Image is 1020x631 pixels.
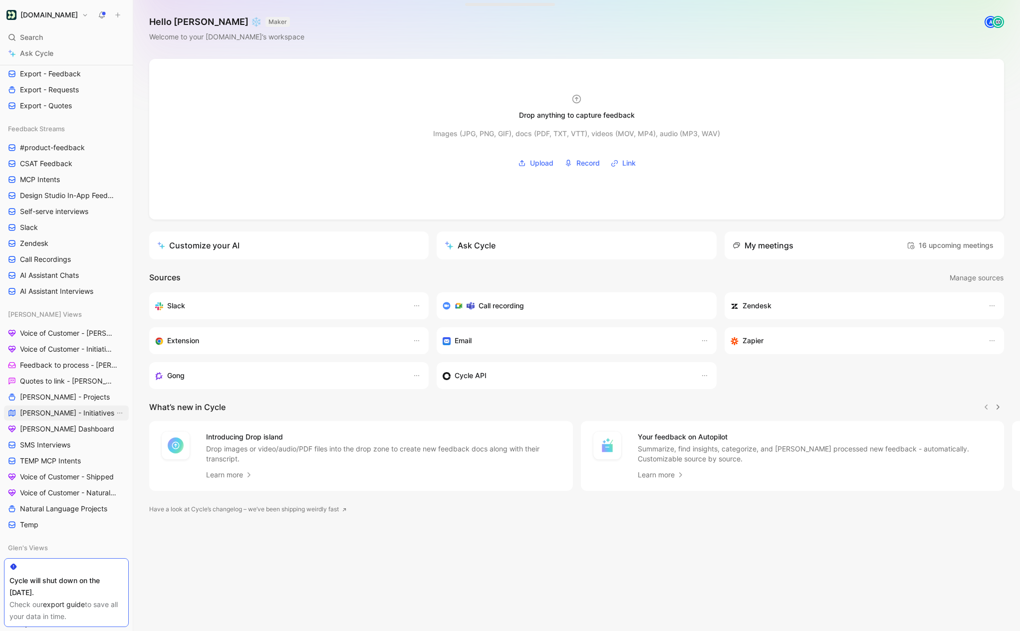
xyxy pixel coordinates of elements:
[4,30,129,45] div: Search
[443,300,702,312] div: Record & transcribe meetings from Zoom, Meet & Teams.
[20,344,115,354] span: Voice of Customer - Initiatives
[20,392,110,402] span: [PERSON_NAME] - Projects
[20,270,79,280] span: AI Assistant Chats
[265,17,290,27] button: MAKER
[4,172,129,187] a: MCP Intents
[4,485,129,500] a: Voice of Customer - Natural Language
[20,47,53,59] span: Ask Cycle
[20,328,117,338] span: Voice of Customer - [PERSON_NAME]
[4,98,129,113] a: Export - Quotes
[986,17,996,27] div: A
[950,272,1004,284] span: Manage sources
[4,469,129,484] a: Voice of Customer - Shipped
[149,401,226,413] h2: What’s new in Cycle
[4,517,129,532] a: Temp
[149,504,347,514] a: Have a look at Cycle’s changelog – we’ve been shipping weirdly fast
[43,600,85,609] a: export guide
[731,300,978,312] div: Sync accounts and create docs
[8,543,48,553] span: Glen's Views
[4,374,129,389] a: Quotes to link - [PERSON_NAME]
[6,10,16,20] img: Customer.io
[514,156,557,171] button: Upload
[4,220,129,235] a: Slack
[20,456,81,466] span: TEMP MCP Intents
[4,46,129,61] a: Ask Cycle
[4,437,129,452] a: SMS Interviews
[437,231,716,259] button: Ask Cycle
[20,31,43,43] span: Search
[4,252,129,267] a: Call Recordings
[4,453,129,468] a: TEMP MCP Intents
[167,335,199,347] h3: Extension
[519,109,635,121] div: Drop anything to capture feedback
[993,17,1003,27] img: avatar
[20,408,114,418] span: [PERSON_NAME] - Initiatives
[743,300,771,312] h3: Zendesk
[455,335,472,347] h3: Email
[949,271,1004,284] button: Manage sources
[20,488,117,498] span: Voice of Customer - Natural Language
[149,16,304,28] h1: Hello [PERSON_NAME] ❄️
[167,300,185,312] h3: Slack
[149,271,181,284] h2: Sources
[4,326,129,341] a: Voice of Customer - [PERSON_NAME]
[4,121,129,299] div: Feedback Streams#product-feedbackCSAT FeedbackMCP IntentsDesign Studio In-App FeedbackSelf-serve ...
[622,157,636,169] span: Link
[8,124,65,134] span: Feedback Streams
[530,157,553,169] span: Upload
[4,540,129,558] div: Glen's Views
[8,309,82,319] span: [PERSON_NAME] Views
[155,300,403,312] div: Sync your accounts, send feedback and get updates in Slack
[115,408,125,418] button: View actions
[20,254,71,264] span: Call Recordings
[4,188,129,203] a: Design Studio In-App Feedback
[576,157,600,169] span: Record
[4,307,129,532] div: [PERSON_NAME] ViewsVoice of Customer - [PERSON_NAME]Voice of Customer - InitiativesFeedback to pr...
[4,140,129,155] a: #product-feedback
[4,307,129,322] div: [PERSON_NAME] Views
[20,10,78,19] h1: [DOMAIN_NAME]
[20,222,38,232] span: Slack
[904,237,996,253] button: 16 upcoming meetings
[743,335,764,347] h3: Zapier
[733,239,793,251] div: My meetings
[206,469,253,481] a: Learn more
[4,540,129,555] div: Glen's Views
[20,159,72,169] span: CSAT Feedback
[433,128,720,140] div: Images (JPG, PNG, GIF), docs (PDF, TXT, VTT), videos (MOV, MP4), audio (MP3, WAV)
[157,239,240,251] div: Customize your AI
[445,239,496,251] div: Ask Cycle
[4,406,129,421] a: [PERSON_NAME] - InitiativesView actions
[20,286,93,296] span: AI Assistant Interviews
[455,370,487,382] h3: Cycle API
[607,156,639,171] button: Link
[20,472,114,482] span: Voice of Customer - Shipped
[9,575,123,599] div: Cycle will shut down on the [DATE].
[167,370,185,382] h3: Gong
[4,121,129,136] div: Feedback Streams
[149,231,429,259] a: Customize your AI
[20,376,116,386] span: Quotes to link - [PERSON_NAME]
[638,469,685,481] a: Learn more
[4,284,129,299] a: AI Assistant Interviews
[20,238,48,248] span: Zendesk
[4,421,129,436] a: [PERSON_NAME] Dashboard
[443,335,690,347] div: Forward emails to your feedback inbox
[443,370,690,382] div: Sync accounts & send feedback from custom sources. Get inspired by our favorite use case
[9,599,123,623] div: Check our to save all your data in time.
[4,268,129,283] a: AI Assistant Chats
[731,335,978,347] div: Capture feedback from thousands of sources with Zapier (survey results, recordings, sheets, etc).
[561,156,603,171] button: Record
[206,431,561,443] h4: Introducing Drop island
[20,143,85,153] span: #product-feedback
[20,191,116,201] span: Design Studio In-App Feedback
[4,390,129,405] a: [PERSON_NAME] - Projects
[4,204,129,219] a: Self-serve interviews
[20,360,117,370] span: Feedback to process - [PERSON_NAME]
[155,335,403,347] div: Capture feedback from anywhere on the web
[4,82,129,97] a: Export - Requests
[638,444,993,464] p: Summarize, find insights, categorize, and [PERSON_NAME] processed new feedback - automatically. C...
[479,300,524,312] h3: Call recording
[20,520,38,530] span: Temp
[4,342,129,357] a: Voice of Customer - Initiatives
